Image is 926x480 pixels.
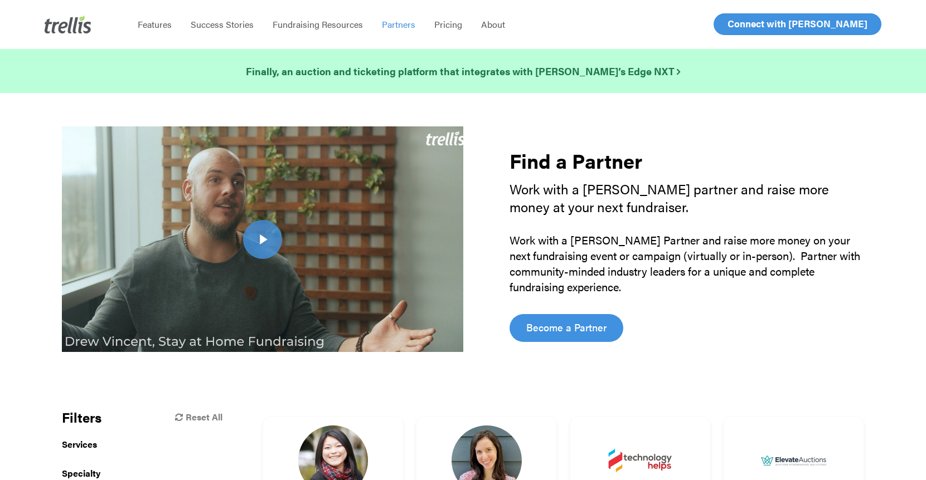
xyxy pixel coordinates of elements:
[372,19,425,30] a: Partners
[246,64,680,78] strong: Finally, an auction and ticketing platform that integrates with [PERSON_NAME]’s Edge NXT
[263,19,372,30] a: Fundraising Resources
[273,18,363,31] span: Fundraising Resources
[510,232,865,295] p: Work with a [PERSON_NAME] Partner and raise more money on your next fundraising event or campaign...
[481,18,505,31] span: About
[62,408,101,427] strong: Filters
[138,18,172,31] span: Features
[510,314,623,342] a: Become a Partner
[425,19,472,30] a: Pricing
[175,410,222,423] strong: Reset All
[191,18,254,31] span: Success Stories
[714,13,881,35] a: Connect with [PERSON_NAME]
[175,410,222,424] a: Reset All
[128,19,181,30] a: Features
[510,180,865,215] p: Work with a [PERSON_NAME] partner and raise more money at your next fundraiser.
[472,19,515,30] a: About
[45,16,91,33] img: Trellis
[728,17,867,30] span: Connect with [PERSON_NAME]
[246,63,680,79] a: Finally, an auction and ticketing platform that integrates with [PERSON_NAME]’s Edge NXT
[62,438,222,455] strong: Services
[510,146,642,175] strong: Find a Partner
[434,18,462,31] span: Pricing
[526,320,607,335] span: Become a Partner
[181,19,263,30] a: Success Stories
[382,18,415,31] span: Partners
